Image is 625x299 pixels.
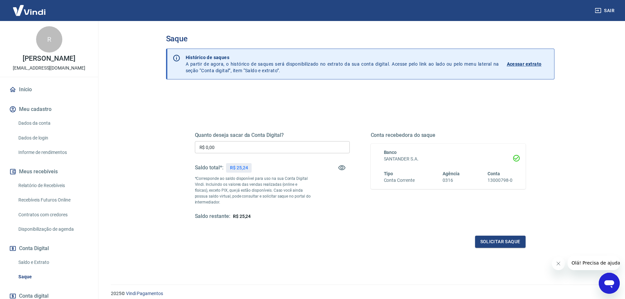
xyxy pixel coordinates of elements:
span: Banco [384,150,397,155]
h6: 13000798-0 [488,177,512,184]
h5: Saldo restante: [195,213,230,220]
div: R [36,26,62,53]
a: Saque [16,270,90,284]
a: Dados da conta [16,117,90,130]
a: Saldo e Extrato [16,256,90,269]
button: Solicitar saque [475,236,526,248]
h6: Conta Corrente [384,177,415,184]
iframe: Fechar mensagem [552,257,565,270]
iframe: Mensagem da empresa [568,256,620,270]
p: [EMAIL_ADDRESS][DOMAIN_NAME] [13,65,85,72]
a: Recebíveis Futuros Online [16,193,90,207]
h3: Saque [166,34,554,43]
p: R$ 25,24 [230,164,248,171]
button: Sair [594,5,617,17]
button: Conta Digital [8,241,90,256]
h6: SANTANDER S.A. [384,156,512,162]
a: Dados de login [16,131,90,145]
span: Conta [488,171,500,176]
span: Olá! Precisa de ajuda? [4,5,55,10]
h5: Saldo total*: [195,164,223,171]
button: Meus recebíveis [8,164,90,179]
p: A partir de agora, o histórico de saques será disponibilizado no extrato da sua conta digital. Ac... [186,54,499,74]
a: Início [8,82,90,97]
h5: Conta recebedora do saque [371,132,526,139]
p: Histórico de saques [186,54,499,61]
p: Acessar extrato [507,61,542,67]
span: R$ 25,24 [233,214,251,219]
img: Vindi [8,0,51,20]
a: Disponibilização de agenda [16,223,90,236]
a: Vindi Pagamentos [126,291,163,296]
span: Tipo [384,171,393,176]
h5: Quanto deseja sacar da Conta Digital? [195,132,350,139]
a: Contratos com credores [16,208,90,222]
a: Informe de rendimentos [16,146,90,159]
p: 2025 © [111,290,609,297]
button: Meu cadastro [8,102,90,117]
iframe: Botão para abrir a janela de mensagens [599,273,620,294]
a: Relatório de Recebíveis [16,179,90,192]
p: *Corresponde ao saldo disponível para uso na sua Conta Digital Vindi. Incluindo os valores das ve... [195,176,311,205]
a: Acessar extrato [507,54,549,74]
p: [PERSON_NAME] [23,55,75,62]
h6: 0316 [443,177,460,184]
span: Agência [443,171,460,176]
